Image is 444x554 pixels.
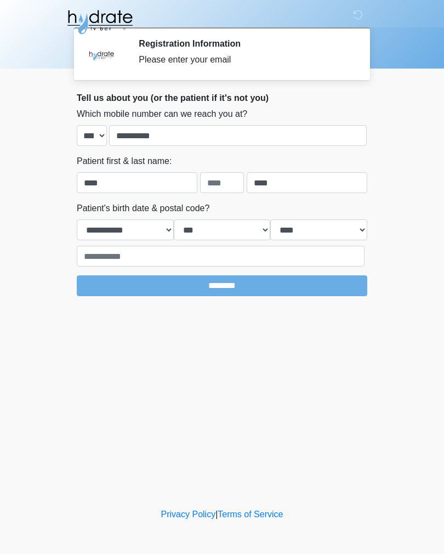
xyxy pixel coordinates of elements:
a: Privacy Policy [161,510,216,519]
label: Patient's birth date & postal code? [77,202,209,215]
a: Terms of Service [218,510,283,519]
div: Please enter your email [139,53,351,66]
h2: Tell us about you (or the patient if it's not you) [77,93,367,103]
label: Patient first & last name: [77,155,172,168]
img: Hydrate IV Bar - Fort Collins Logo [66,8,134,36]
img: Agent Avatar [85,38,118,71]
label: Which mobile number can we reach you at? [77,108,247,121]
a: | [215,510,218,519]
